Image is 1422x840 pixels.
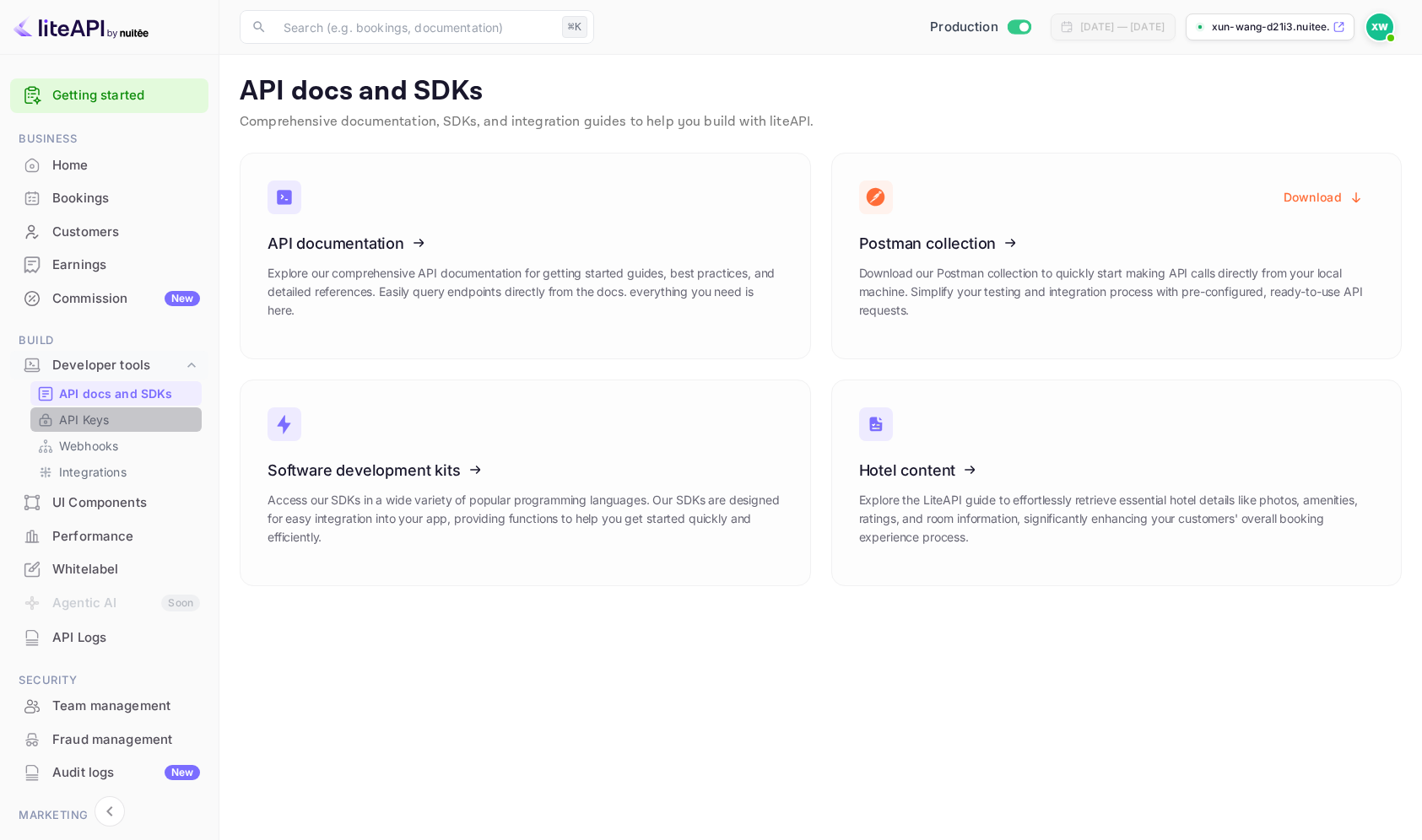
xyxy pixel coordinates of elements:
div: Getting started [10,78,208,113]
div: Home [10,149,208,182]
div: Webhooks [30,433,202,458]
div: Earnings [52,256,200,275]
p: xun-wang-d21i3.nuitee.... [1212,19,1329,35]
img: Xun Wang [1366,13,1393,40]
div: Audit logs [52,763,200,783]
div: ⌘K [562,16,587,38]
div: Developer tools [10,351,208,380]
a: Webhooks [37,437,195,455]
a: CommissionNew [10,283,208,314]
div: Earnings [10,249,208,282]
a: Customers [10,216,208,247]
div: Team management [52,697,200,716]
span: Business [10,130,208,148]
a: API Keys [37,411,195,428]
div: CommissionNew [10,283,208,315]
h3: Software development kits [268,461,783,479]
a: API documentationExplore our comprehensive API documentation for getting started guides, best pra... [240,153,811,359]
a: Performance [10,520,208,552]
div: Team management [10,690,208,723]
div: Whitelabel [52,560,200,579]
p: Integrations [59,463,127,481]
div: Home [52,156,200,175]
div: Customers [10,216,208,249]
div: Developer tools [52,356,183,375]
div: Fraud management [10,724,208,757]
a: UI Components [10,487,208,518]
div: API Logs [52,628,200,648]
div: Whitelabel [10,553,208,586]
div: API docs and SDKs [30,381,202,406]
a: Hotel contentExplore the LiteAPI guide to effortlessly retrieve essential hotel details like phot... [831,380,1403,586]
p: Explore the LiteAPI guide to effortlessly retrieve essential hotel details like photos, amenities... [859,491,1375,547]
div: [DATE] — [DATE] [1080,19,1165,35]
a: Audit logsNew [10,757,208,788]
p: Access our SDKs in a wide variety of popular programming languages. Our SDKs are designed for eas... [268,491,783,547]
h3: Hotel content [859,461,1375,479]
a: Fraud management [10,724,208,755]
a: Getting started [52,86,200,105]
a: Home [10,149,208,180]
h3: API documentation [268,234,783,252]
button: Collapse navigation [95,796,125,827]
p: Webhooks [59,437,118,455]
a: Bookings [10,182,208,213]
div: API Keys [30,407,202,432]
div: Bookings [52,189,200,208]
h3: Postman collection [859,234,1375,252]
div: New [165,291,200,306]
a: Software development kitsAccess our SDKs in a wide variety of popular programming languages. Our ... [240,380,811,586]
a: Earnings [10,249,208,280]
a: Team management [10,690,208,721]
div: Audit logsNew [10,757,208,789]
a: API Logs [10,622,208,653]
p: API docs and SDKs [59,385,173,402]
div: API Logs [10,622,208,654]
div: Bookings [10,182,208,215]
div: UI Components [52,493,200,513]
p: Download our Postman collection to quickly start making API calls directly from your local machin... [859,264,1375,320]
a: Integrations [37,463,195,481]
div: Performance [52,527,200,547]
div: New [165,765,200,780]
a: API docs and SDKs [37,385,195,402]
p: API docs and SDKs [240,75,1402,109]
p: API Keys [59,411,109,428]
button: Download [1273,180,1374,213]
input: Search (e.g. bookings, documentation) [273,10,555,44]
a: Whitelabel [10,553,208,584]
div: Fraud management [52,730,200,750]
div: Switch to Sandbox mode [923,18,1037,37]
div: Customers [52,223,200,242]
p: Comprehensive documentation, SDKs, and integration guides to help you build with liteAPI. [240,112,1402,132]
img: LiteAPI logo [14,13,149,40]
span: Marketing [10,806,208,825]
div: Integrations [30,460,202,484]
span: Build [10,331,208,350]
p: Explore our comprehensive API documentation for getting started guides, best practices, and detai... [268,264,783,320]
div: Performance [10,520,208,553]
span: Security [10,671,208,690]
span: Production [930,18,998,37]
div: Commission [52,289,200,309]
